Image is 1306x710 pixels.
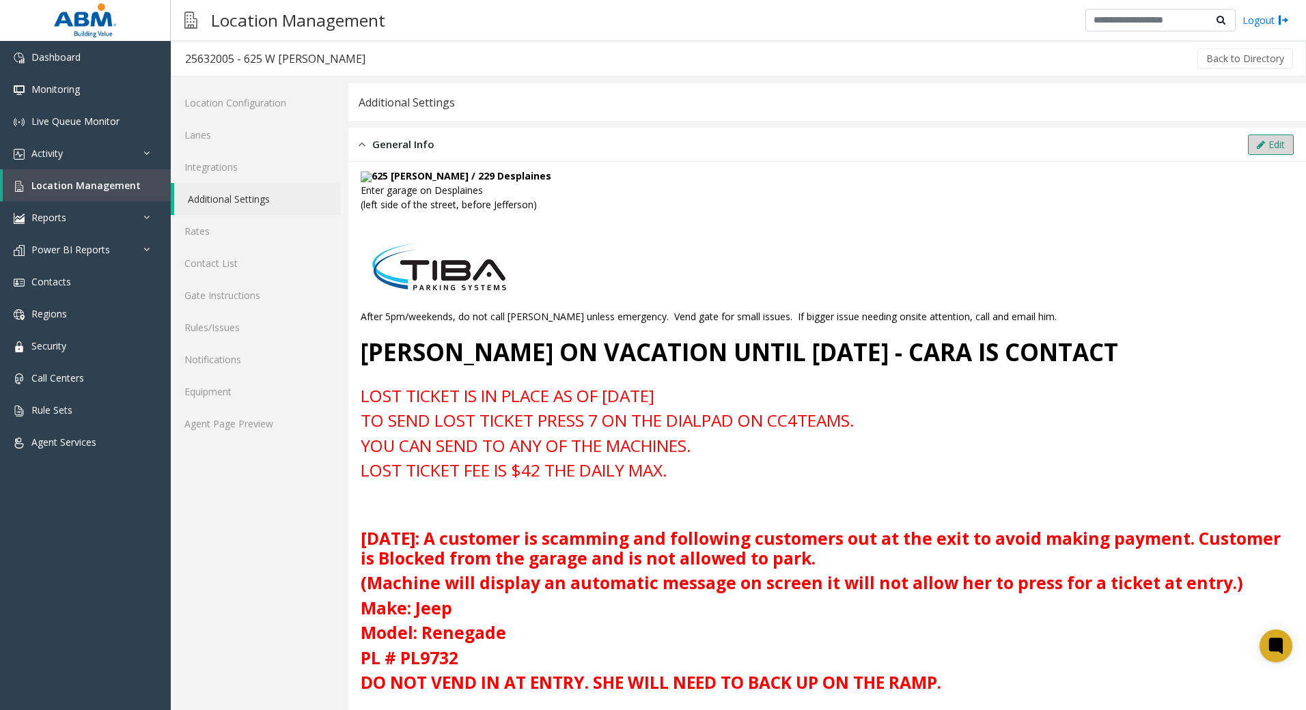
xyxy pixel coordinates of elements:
[171,279,341,311] a: Gate Instructions
[14,406,25,416] img: 'icon'
[31,275,71,288] span: Contacts
[361,434,691,457] span: YOU CAN SEND TO ANY OF THE MACHINES.
[361,384,654,407] span: LOST TICKET IS IN PLACE AS OF [DATE]
[14,438,25,449] img: 'icon'
[31,51,81,63] span: Dashboard
[361,647,458,669] b: PL # PL9732
[372,169,551,182] font: 625 [PERSON_NAME] / 229 Desplaines
[174,183,341,215] a: Additional Settings
[31,83,80,96] span: Monitoring
[361,198,537,211] font: (left side of the street, before Jefferson)
[14,85,25,96] img: 'icon'
[171,215,341,247] a: Rates
[1248,134,1294,155] button: Edit
[1278,13,1289,27] img: logout
[14,181,25,192] img: 'icon'
[361,459,667,481] span: LOST TICKET FEE IS $42 THE DAILY MAX.
[171,375,341,408] a: Equipment
[14,245,25,256] img: 'icon'
[14,117,25,128] img: 'icon'
[361,621,506,644] b: Model: Renegade
[361,310,1057,323] font: After 5pm/weekends, do not call [PERSON_NAME] unless emergency. Vend gate for small issues. If bi...
[31,403,72,416] span: Rule Sets
[1197,48,1293,69] button: Back to Directory
[3,169,171,201] a: Location Management
[14,373,25,384] img: 'icon'
[14,277,25,288] img: 'icon'
[31,371,84,384] span: Call Centers
[31,243,110,256] span: Power BI Reports
[31,307,67,320] span: Regions
[361,184,483,197] font: Enter garage on Desplaines
[31,339,66,352] span: Security
[171,87,341,119] a: Location Configuration
[14,341,25,352] img: 'icon'
[31,147,63,160] span: Activity
[372,137,434,152] span: General Info
[204,3,392,37] h3: Location Management
[185,50,365,68] div: 25632005 - 625 W [PERSON_NAME]
[359,137,365,152] img: opened
[361,671,941,694] b: DO NOT VEND IN AT ENTRY. SHE WILL NEED TO BACK UP ON THE RAMP.
[359,94,455,111] div: Additional Settings
[171,119,341,151] a: Lanes
[171,247,341,279] a: Contact List
[31,211,66,224] span: Reports
[171,408,341,440] a: Agent Page Preview
[361,527,1281,569] b: [DATE]: A customer is scamming and following customers out at the exit to avoid making payment. C...
[171,343,341,375] a: Notifications
[31,436,96,449] span: Agent Services
[361,240,518,295] img: b5b18ac9efcf40cfb1bca5b39a919bf3.jpg
[171,151,341,183] a: Integrations
[14,149,25,160] img: 'icon'
[31,179,141,192] span: Location Management
[361,336,1118,368] span: [PERSON_NAME] ON VACATION UNTIL [DATE] - CARA IS CONTACT
[184,3,197,37] img: pageIcon
[14,309,25,320] img: 'icon'
[1242,13,1289,27] a: Logout
[361,171,372,182] img: 6b6841e068c347828d914e1ff1cfe25a.jpg
[14,213,25,224] img: 'icon'
[361,409,855,431] span: TO SEND LOST TICKET PRESS 7 ON THE DIALPAD ON CC4TEAMS.
[14,53,25,63] img: 'icon'
[171,311,341,343] a: Rules/Issues
[361,597,452,619] b: Make: Jeep
[31,115,120,128] span: Live Queue Monitor
[361,571,1243,594] b: (Machine will display an automatic message on screen it will not allow her to press for a ticket ...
